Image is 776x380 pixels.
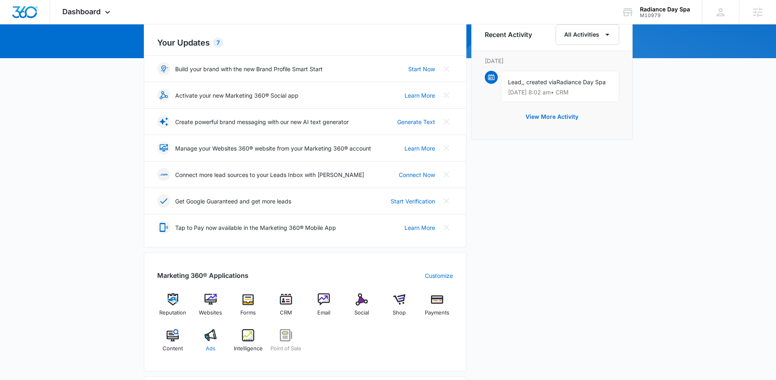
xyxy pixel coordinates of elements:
a: Content [157,329,189,358]
p: Activate your new Marketing 360® Social app [175,91,299,100]
button: Close [440,142,453,155]
a: Shop [384,293,415,323]
a: Generate Text [397,118,435,126]
p: Connect more lead sources to your Leads Inbox with [PERSON_NAME] [175,170,364,179]
span: Radiance Day Spa [556,79,606,85]
div: account name [640,6,690,13]
span: CRM [280,309,292,317]
a: Forms [233,293,264,323]
p: [DATE] [485,57,619,65]
div: account id [640,13,690,18]
span: , created via [523,79,556,85]
span: Shop [393,309,406,317]
a: Social [346,293,377,323]
a: Learn More [404,223,435,232]
a: Customize [425,271,453,280]
span: Point of Sale [270,345,301,353]
button: Close [440,89,453,102]
span: Email [317,309,330,317]
a: Intelligence [233,329,264,358]
a: Start Now [408,65,435,73]
h6: Recent Activity [485,30,532,39]
a: CRM [270,293,302,323]
button: Close [440,221,453,234]
a: Learn More [404,91,435,100]
p: Tap to Pay now available in the Marketing 360® Mobile App [175,223,336,232]
span: Payments [425,309,449,317]
button: Close [440,194,453,207]
a: Payments [422,293,453,323]
h2: Your Updates [157,37,453,49]
a: Start Verification [391,197,435,205]
p: [DATE] 8:02 am • CRM [508,90,612,95]
span: Ads [206,345,215,353]
button: View More Activity [517,107,587,127]
span: Intelligence [234,345,263,353]
h2: Marketing 360® Applications [157,271,248,280]
a: Email [308,293,340,323]
div: 7 [213,38,223,48]
a: Point of Sale [270,329,302,358]
p: Get Google Guaranteed and get more leads [175,197,291,205]
span: Forms [240,309,256,317]
p: Manage your Websites 360® website from your Marketing 360® account [175,144,371,153]
span: Reputation [159,309,186,317]
span: Content [163,345,183,353]
button: Close [440,115,453,128]
a: Websites [195,293,226,323]
a: Connect Now [399,170,435,179]
p: Build your brand with the new Brand Profile Smart Start [175,65,323,73]
a: Learn More [404,144,435,153]
button: Close [440,168,453,181]
span: Social [354,309,369,317]
a: Reputation [157,293,189,323]
button: All Activities [556,24,619,45]
button: Close [440,62,453,75]
a: Ads [195,329,226,358]
span: Lead, [508,79,523,85]
p: Create powerful brand messaging with our new AI text generator [175,118,349,126]
span: Dashboard [62,7,101,16]
span: Websites [199,309,222,317]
